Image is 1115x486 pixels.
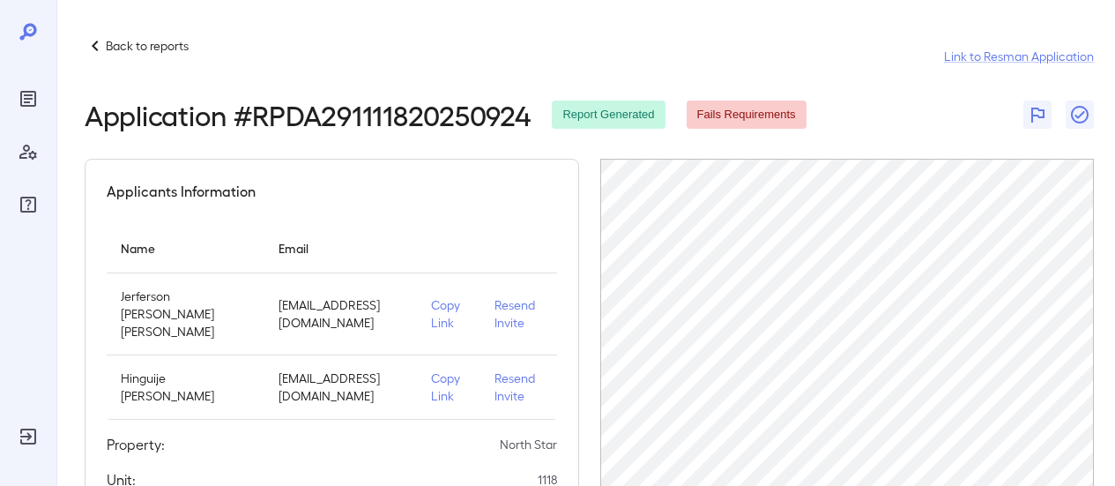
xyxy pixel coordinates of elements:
p: Resend Invite [494,296,543,332]
div: Log Out [14,422,42,451]
span: Fails Requirements [687,107,807,123]
p: Copy Link [431,296,466,332]
div: Manage Users [14,138,42,166]
th: Name [107,223,264,273]
h5: Property: [107,434,165,455]
p: Back to reports [106,37,189,55]
div: Reports [14,85,42,113]
button: Close Report [1066,101,1094,129]
p: North Star [500,436,557,453]
p: Resend Invite [494,370,543,405]
button: Flag Report [1023,101,1052,129]
div: FAQ [14,191,42,219]
p: Copy Link [431,370,466,405]
p: [EMAIL_ADDRESS][DOMAIN_NAME] [279,296,403,332]
th: Email [264,223,417,273]
span: Report Generated [552,107,665,123]
p: [EMAIL_ADDRESS][DOMAIN_NAME] [279,370,403,405]
p: Jerferson [PERSON_NAME] [PERSON_NAME] [121,288,250,340]
table: simple table [107,223,557,420]
a: Link to Resman Application [944,48,1094,65]
h2: Application # RPDA291111820250924 [85,99,531,131]
p: Hinguije [PERSON_NAME] [121,370,250,405]
h5: Applicants Information [107,181,256,202]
